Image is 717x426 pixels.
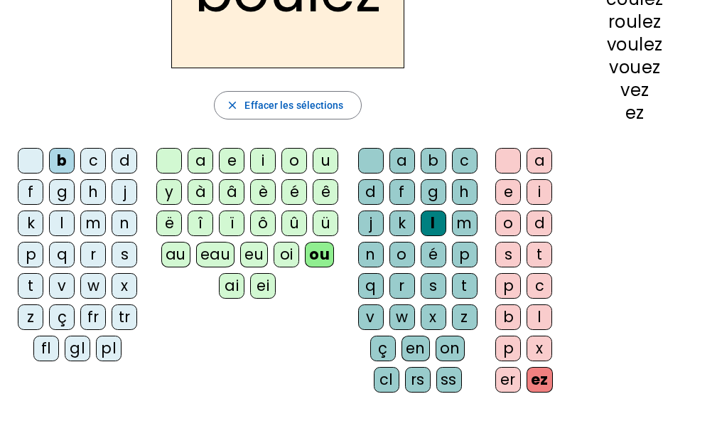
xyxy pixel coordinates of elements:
div: z [452,304,478,330]
div: a [389,148,415,174]
div: é [421,242,446,267]
div: k [389,211,415,236]
div: ez [576,105,694,122]
div: e [219,148,244,174]
div: f [389,179,415,205]
div: ç [370,336,396,361]
div: b [421,148,446,174]
div: y [156,179,182,205]
div: on [436,336,465,361]
div: j [112,179,137,205]
div: roulez [576,14,694,31]
div: tr [112,304,137,330]
div: p [18,242,43,267]
div: er [495,367,521,393]
div: c [527,273,552,299]
div: g [421,179,446,205]
div: t [452,273,478,299]
div: c [452,148,478,174]
div: p [495,273,521,299]
div: x [421,304,446,330]
div: a [527,148,552,174]
div: cl [374,367,399,393]
div: a [188,148,213,174]
div: vouez [576,59,694,76]
div: p [495,336,521,361]
div: u [313,148,338,174]
div: pl [96,336,122,361]
div: m [80,211,106,236]
div: d [112,148,137,174]
div: v [49,273,75,299]
div: ç [49,304,75,330]
div: v [358,304,384,330]
div: l [421,211,446,236]
div: r [80,242,106,267]
div: n [112,211,137,236]
div: au [161,242,190,267]
div: b [49,148,75,174]
div: s [495,242,521,267]
div: voulez [576,36,694,53]
div: w [389,304,415,330]
div: eau [196,242,235,267]
div: ë [156,211,182,236]
div: fl [33,336,59,361]
div: r [389,273,415,299]
div: ü [313,211,338,236]
div: q [49,242,75,267]
div: é [281,179,307,205]
div: s [112,242,137,267]
span: Effacer les sélections [244,97,343,114]
div: z [18,304,43,330]
div: w [80,273,106,299]
mat-icon: close [226,99,239,112]
div: x [527,336,552,361]
div: ï [219,211,244,236]
div: h [452,179,478,205]
div: ez [527,367,553,393]
div: ou [305,242,334,267]
div: o [281,148,307,174]
div: g [49,179,75,205]
div: vez [576,82,694,99]
div: i [527,179,552,205]
div: b [495,304,521,330]
div: ai [219,273,244,299]
div: e [495,179,521,205]
div: f [18,179,43,205]
div: n [358,242,384,267]
div: â [219,179,244,205]
div: t [18,273,43,299]
div: ei [250,273,276,299]
div: d [358,179,384,205]
div: i [250,148,276,174]
div: ô [250,211,276,236]
div: î [188,211,213,236]
div: c [80,148,106,174]
div: rs [405,367,431,393]
div: en [401,336,430,361]
div: l [49,211,75,236]
div: p [452,242,478,267]
div: d [527,211,552,236]
div: x [112,273,137,299]
div: ê [313,179,338,205]
div: k [18,211,43,236]
div: û [281,211,307,236]
div: fr [80,304,106,330]
div: m [452,211,478,236]
div: gl [65,336,90,361]
button: Effacer les sélections [214,91,361,119]
div: eu [240,242,268,267]
div: è [250,179,276,205]
div: o [389,242,415,267]
div: t [527,242,552,267]
div: q [358,273,384,299]
div: s [421,273,446,299]
div: h [80,179,106,205]
div: j [358,211,384,236]
div: oi [274,242,299,267]
div: ss [436,367,462,393]
div: à [188,179,213,205]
